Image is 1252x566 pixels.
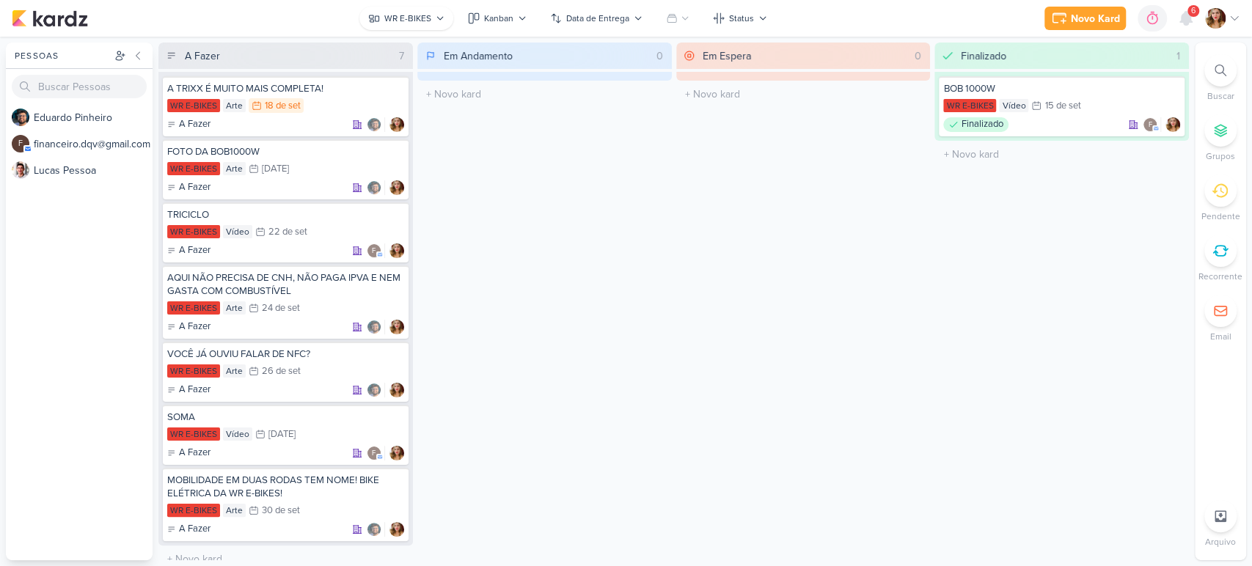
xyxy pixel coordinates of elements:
div: Responsável: Thaís Leite [1165,117,1180,132]
div: Vídeo [223,427,252,441]
div: Arte [223,504,246,517]
div: A Fazer [167,320,211,334]
div: Colaboradores: Eduardo Pinheiro [367,383,385,397]
div: Colaboradores: Eduardo Pinheiro [367,522,385,537]
div: Colaboradores: financeiro.dqv@gmail.com [367,243,385,258]
div: Responsável: Thaís Leite [389,522,404,537]
div: Vídeo [999,99,1028,112]
div: Finalizado [961,48,1006,64]
div: A Fazer [167,243,211,258]
li: Ctrl + F [1195,54,1246,103]
div: Arte [223,162,246,175]
img: Thaís Leite [389,446,404,460]
input: + Novo kard [679,84,928,105]
div: WR E-BIKES [167,225,220,238]
div: WR E-BIKES [167,504,220,517]
div: A Fazer [167,117,211,132]
div: Colaboradores: financeiro.dqv@gmail.com [1143,117,1161,132]
img: Eduardo Pinheiro [12,109,29,126]
div: Em Espera [703,48,751,64]
p: Recorrente [1198,270,1242,283]
div: FOTO DA BOB1000W [167,145,404,158]
div: A Fazer [167,383,211,397]
img: kardz.app [12,10,88,27]
div: 30 de set [262,506,300,515]
div: Finalizado [943,117,1008,132]
img: Thaís Leite [389,320,404,334]
div: [DATE] [262,164,289,174]
p: A Fazer [179,320,211,334]
div: [DATE] [268,430,296,439]
button: Novo Kard [1044,7,1126,30]
img: Eduardo Pinheiro [367,320,381,334]
img: Eduardo Pinheiro [367,117,381,132]
p: f [372,450,376,457]
div: Responsável: Thaís Leite [389,446,404,460]
div: financeiro.dqv@gmail.com [12,135,29,152]
div: financeiro.dqv@gmail.com [367,243,381,258]
img: Eduardo Pinheiro [367,383,381,397]
div: Arte [223,99,246,112]
p: f [18,140,23,148]
div: Vídeo [223,225,252,238]
div: WR E-BIKES [167,301,220,315]
div: Responsável: Thaís Leite [389,383,404,397]
div: Arte [223,301,246,315]
div: SOMA [167,411,404,424]
p: A Fazer [179,383,211,397]
div: A Fazer [167,522,211,537]
p: f [1149,122,1152,129]
img: Eduardo Pinheiro [367,522,381,537]
div: 26 de set [262,367,301,376]
div: 22 de set [268,227,307,237]
p: f [372,248,376,255]
img: Eduardo Pinheiro [367,180,381,195]
div: A Fazer [167,180,211,195]
div: financeiro.dqv@gmail.com [1143,117,1157,132]
p: A Fazer [179,446,211,460]
div: 7 [393,48,410,64]
div: Colaboradores: Eduardo Pinheiro [367,320,385,334]
div: A TRIXX É MUITO MAIS COMPLETA! [167,82,404,95]
div: Arte [223,364,246,378]
img: Thaís Leite [1205,8,1226,29]
div: WR E-BIKES [167,364,220,378]
p: Grupos [1206,150,1235,163]
div: 18 de set [265,101,301,111]
div: Responsável: Thaís Leite [389,180,404,195]
div: 0 [651,48,669,64]
div: WR E-BIKES [167,162,220,175]
input: + Novo kard [937,144,1186,165]
div: BOB 1000W [943,82,1180,95]
div: Novo Kard [1071,11,1120,26]
p: Pendente [1201,210,1240,223]
p: Arquivo [1205,535,1236,548]
div: A Fazer [167,446,211,460]
p: A Fazer [179,522,211,537]
div: WR E-BIKES [943,99,996,112]
img: Thaís Leite [389,383,404,397]
p: Finalizado [961,117,1003,132]
img: Thaís Leite [389,522,404,537]
p: A Fazer [179,243,211,258]
div: WR E-BIKES [167,427,220,441]
img: Thaís Leite [389,180,404,195]
img: Thaís Leite [389,243,404,258]
p: A Fazer [179,180,211,195]
input: + Novo kard [420,84,669,105]
div: AQUI NÃO PRECISA DE CNH, NÃO PAGA IPVA E NEM GASTA COM COMBUSTÍVEL [167,271,404,298]
p: Buscar [1207,89,1234,103]
div: Colaboradores: financeiro.dqv@gmail.com [367,446,385,460]
div: Responsável: Thaís Leite [389,117,404,132]
div: A Fazer [185,48,220,64]
div: Colaboradores: Eduardo Pinheiro [367,180,385,195]
img: Thaís Leite [389,117,404,132]
div: L u c a s P e s s o a [34,163,153,178]
input: Buscar Pessoas [12,75,147,98]
div: 15 de set [1044,101,1080,111]
span: 6 [1191,5,1196,17]
div: Em Andamento [444,48,513,64]
p: A Fazer [179,117,211,132]
div: TRICICLO [167,208,404,221]
div: Colaboradores: Eduardo Pinheiro [367,117,385,132]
